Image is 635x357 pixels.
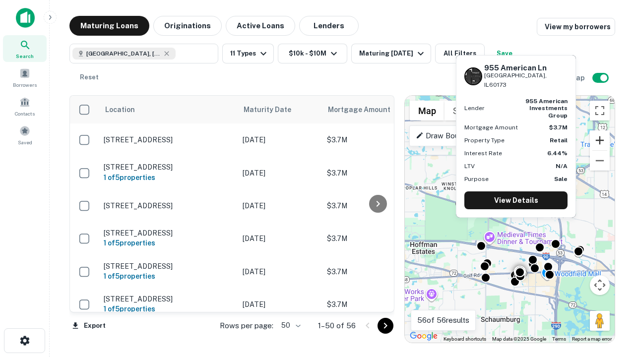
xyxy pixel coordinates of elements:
[86,49,161,58] span: [GEOGRAPHIC_DATA], [GEOGRAPHIC_DATA]
[416,130,478,142] p: Draw Boundary
[104,163,233,172] p: [STREET_ADDRESS]
[15,110,35,118] span: Contacts
[327,168,426,178] p: $3.7M
[104,262,233,271] p: [STREET_ADDRESS]
[464,104,485,113] p: Lender
[277,318,302,333] div: 50
[226,16,295,36] button: Active Loans
[69,318,108,333] button: Export
[104,303,233,314] h6: 1 of 5 properties
[222,44,274,63] button: 11 Types
[3,35,47,62] a: Search
[299,16,359,36] button: Lenders
[104,172,233,183] h6: 1 of 5 properties
[99,96,238,123] th: Location
[3,64,47,91] a: Borrowers
[525,98,568,119] strong: 955 american investments group
[244,104,304,116] span: Maturity Date
[444,336,486,343] button: Keyboard shortcuts
[327,299,426,310] p: $3.7M
[69,16,149,36] button: Maturing Loans
[104,295,233,303] p: [STREET_ADDRESS]
[322,96,431,123] th: Mortgage Amount
[590,275,610,295] button: Map camera controls
[410,101,444,120] button: Show street map
[13,81,37,89] span: Borrowers
[104,135,233,144] p: [STREET_ADDRESS]
[359,48,427,59] div: Maturing [DATE]
[552,336,566,342] a: Terms (opens in new tab)
[16,52,34,60] span: Search
[318,320,356,332] p: 1–50 of 56
[104,271,233,282] h6: 1 of 5 properties
[464,123,518,132] p: Mortgage Amount
[153,16,222,36] button: Originations
[328,104,403,116] span: Mortgage Amount
[464,162,475,171] p: LTV
[464,149,502,158] p: Interest Rate
[549,124,568,131] strong: $3.7M
[484,71,568,90] p: [GEOGRAPHIC_DATA], IL60173
[104,229,233,238] p: [STREET_ADDRESS]
[464,191,568,209] a: View Details
[243,200,317,211] p: [DATE]
[3,93,47,119] a: Contacts
[243,168,317,178] p: [DATE]
[351,44,431,63] button: Maturing [DATE]
[327,233,426,244] p: $3.7M
[407,330,440,343] img: Google
[590,130,610,150] button: Zoom in
[554,176,568,182] strong: Sale
[105,104,135,116] span: Location
[327,200,426,211] p: $3.7M
[484,63,568,72] h6: 955 American Ln
[492,336,546,342] span: Map data ©2025 Google
[417,314,469,326] p: 56 of 56 results
[327,266,426,277] p: $3.7M
[489,44,520,63] button: Save your search to get updates of matches that match your search criteria.
[243,134,317,145] p: [DATE]
[405,96,615,343] div: 0 0
[550,137,568,144] strong: Retail
[464,136,505,145] p: Property Type
[444,101,494,120] button: Show satellite imagery
[220,320,273,332] p: Rows per page:
[537,18,615,36] a: View my borrowers
[278,44,347,63] button: $10k - $10M
[327,134,426,145] p: $3.7M
[464,175,489,183] p: Purpose
[556,163,568,170] strong: N/A
[243,266,317,277] p: [DATE]
[572,336,612,342] a: Report a map error
[378,318,393,334] button: Go to next page
[547,150,568,157] strong: 6.44%
[73,67,105,87] button: Reset
[18,138,32,146] span: Saved
[238,96,322,123] th: Maturity Date
[3,121,47,148] a: Saved
[585,278,635,325] iframe: Chat Widget
[243,299,317,310] p: [DATE]
[435,44,485,63] button: All Filters
[407,330,440,343] a: Open this area in Google Maps (opens a new window)
[104,201,233,210] p: [STREET_ADDRESS]
[590,101,610,120] button: Toggle fullscreen view
[16,8,35,28] img: capitalize-icon.png
[590,151,610,171] button: Zoom out
[243,233,317,244] p: [DATE]
[104,238,233,248] h6: 1 of 5 properties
